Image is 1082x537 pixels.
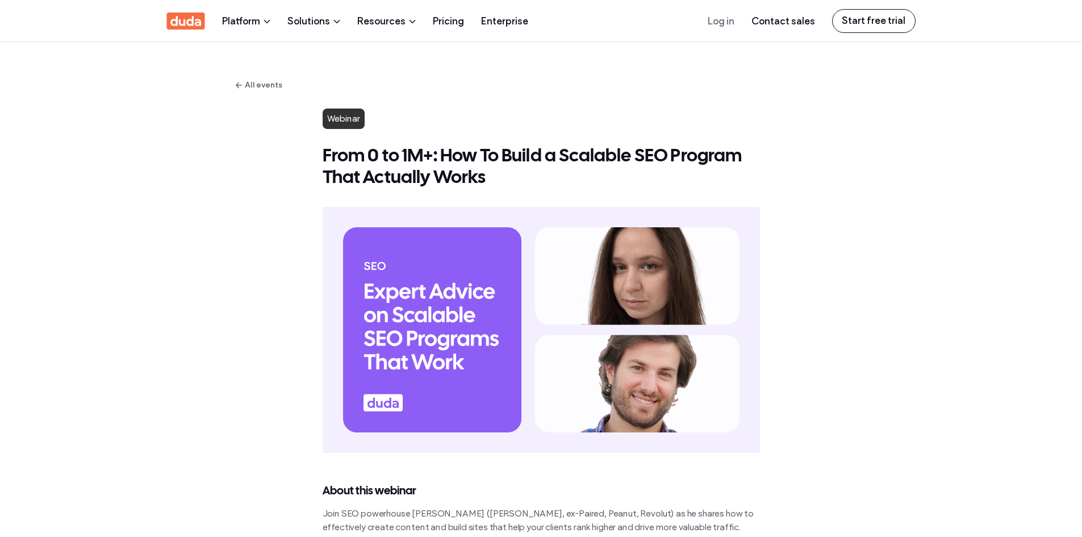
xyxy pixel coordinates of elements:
a: Contact sales [751,1,815,41]
div: webinar [323,109,365,129]
a: All events [236,79,846,91]
a: Log in [708,1,734,41]
a: Start free trial [832,9,916,33]
img: mZUY63kPjzoDbP3cvh5RR3.jpg [323,207,760,453]
h3: About this webinar [323,484,760,498]
h1: From 0 to 1M+: How To Build a Scalable SEO Program That Actually Works [323,146,760,190]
